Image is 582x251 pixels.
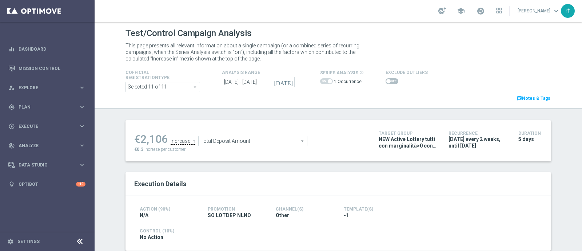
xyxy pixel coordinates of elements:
[344,212,349,219] span: -1
[76,182,85,187] div: +10
[140,234,163,240] span: No Action
[359,70,364,75] i: info_outline
[208,212,251,219] span: SO LOTDEP NLNO
[125,42,369,62] p: This page presents all relevant information about a single campaign (or a combined series of recu...
[449,131,507,136] h4: Recurrence
[516,94,551,102] a: chatNotes & Tags
[8,142,79,149] div: Analyze
[8,46,86,52] button: equalizer Dashboard
[8,143,86,149] button: track_changes Analyze keyboard_arrow_right
[379,131,438,136] h4: Target Group
[8,104,79,110] div: Plan
[134,147,143,152] span: €0.3
[134,180,186,188] span: Execution Details
[79,142,85,149] i: keyboard_arrow_right
[518,131,542,136] h4: Duration
[8,162,79,168] div: Data Studio
[125,70,187,80] h4: Cofficial Registrationtype
[140,207,197,212] h4: Action (90%)
[8,142,15,149] i: track_changes
[8,123,79,130] div: Execute
[140,228,537,234] h4: Control (10%)
[79,84,85,91] i: keyboard_arrow_right
[8,66,86,71] button: Mission Control
[8,162,86,168] button: Data Studio keyboard_arrow_right
[19,105,79,109] span: Plan
[19,39,85,59] a: Dashboard
[8,104,15,110] i: gps_fixed
[518,136,534,142] span: 5 days
[344,207,537,212] h4: Template(s)
[561,4,575,18] div: rt
[19,59,85,78] a: Mission Control
[19,124,79,129] span: Execute
[517,5,561,16] a: [PERSON_NAME]keyboard_arrow_down
[126,82,200,92] span: Expert Online Expert Retail Master Online Master Retail Other and 6 more
[125,28,252,39] h1: Test/Control Campaign Analysis
[19,86,79,90] span: Explore
[19,144,79,148] span: Analyze
[274,79,294,85] i: [DATE]
[8,181,86,187] button: lightbulb Optibot +10
[19,174,76,194] a: Optibot
[379,136,438,149] span: NEW Active Lottery tutti con marginalità>0 con flag NL=0 senza saldo
[8,85,15,91] i: person_search
[517,96,522,101] i: chat
[19,163,79,167] span: Data Studio
[222,77,295,87] input: undefined
[79,161,85,168] i: keyboard_arrow_right
[8,85,79,91] div: Explore
[7,238,14,245] i: settings
[334,79,362,85] label: 1 Occurrence
[8,46,15,52] i: equalizer
[8,85,86,91] button: person_search Explore keyboard_arrow_right
[140,212,148,219] span: N/A
[552,7,560,15] span: keyboard_arrow_down
[171,138,195,145] div: increase in
[144,147,186,152] span: increase per customer
[8,39,85,59] div: Dashboard
[276,207,333,212] h4: Channel(s)
[8,174,85,194] div: Optibot
[457,7,465,15] span: school
[449,136,507,149] span: [DATE] every 2 weeks, until [DATE]
[8,123,86,129] button: play_circle_outline Execute keyboard_arrow_right
[8,59,85,78] div: Mission Control
[276,212,289,219] span: Other
[273,77,295,88] button: [DATE]
[79,103,85,110] i: keyboard_arrow_right
[134,133,168,146] div: €2,106
[320,70,358,75] span: series analysis
[79,123,85,130] i: keyboard_arrow_right
[8,104,86,110] button: gps_fixed Plan keyboard_arrow_right
[222,70,320,75] h4: analysis range
[386,70,428,75] h4: Exclude Outliers
[17,239,40,244] a: Settings
[8,123,15,130] i: play_circle_outline
[8,181,15,188] i: lightbulb
[208,207,265,212] h4: Promotion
